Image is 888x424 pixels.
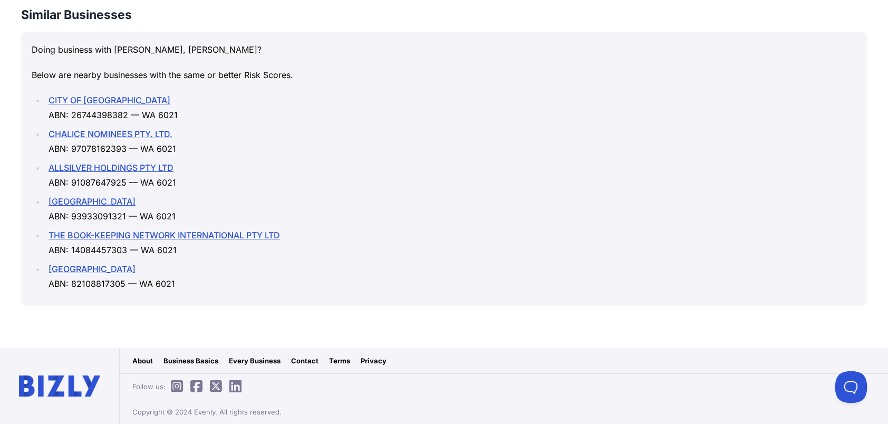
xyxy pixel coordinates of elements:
[49,196,136,207] a: [GEOGRAPHIC_DATA]
[49,230,280,240] a: THE BOOK-KEEPING NETWORK INTERNATIONAL PTY LTD
[163,355,218,366] a: Business Basics
[361,355,387,366] a: Privacy
[45,228,856,257] li: ABN: 14084457303 — WA 6021
[132,407,282,417] span: Copyright © 2024 Evenly. All rights reserved.
[45,93,856,122] li: ABN: 26744398382 — WA 6021
[132,381,247,392] span: Follow us:
[49,95,170,105] a: CITY OF [GEOGRAPHIC_DATA]
[21,6,867,23] h3: Similar Businesses
[49,129,172,139] a: CHALICE NOMINEES PTY. LTD.
[329,355,350,366] a: Terms
[45,160,856,190] li: ABN: 91087647925 — WA 6021
[45,127,856,156] li: ABN: 97078162393 — WA 6021
[291,355,318,366] a: Contact
[49,264,136,274] a: [GEOGRAPHIC_DATA]
[45,262,856,291] li: ABN: 82108817305 — WA 6021
[32,68,856,82] p: Below are nearby businesses with the same or better Risk Scores.
[49,162,173,173] a: ALLSILVER HOLDINGS PTY LTD
[45,194,856,224] li: ABN: 93933091321 — WA 6021
[132,355,153,366] a: About
[835,371,867,403] iframe: Toggle Customer Support
[229,355,281,366] a: Every Business
[32,42,856,57] p: Doing business with [PERSON_NAME], [PERSON_NAME]?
